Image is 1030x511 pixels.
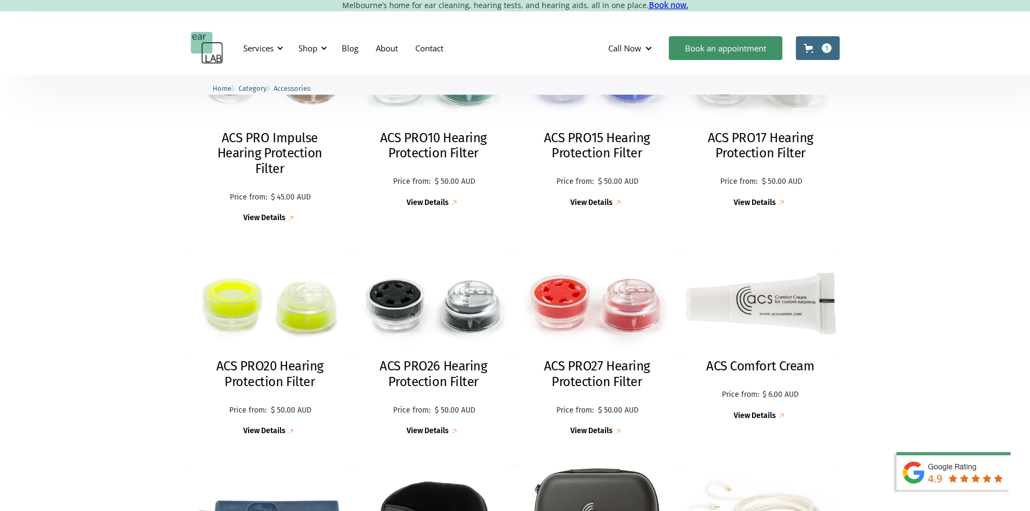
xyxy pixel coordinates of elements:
[435,177,475,187] p: $ 50.00 AUD
[191,251,349,356] img: ACS PRO20 Hearing Protection Filter
[570,427,613,436] div: View Details
[822,43,832,53] div: 1
[762,177,802,187] p: $ 50.00 AUD
[354,23,513,208] a: ACS PRO10 Hearing Protection FilterACS PRO10 Hearing Protection FilterPrice from:$ 50.00 AUDView ...
[354,251,513,356] img: ACS PRO26 Hearing Protection Filter
[435,406,475,415] p: $ 50.00 AUD
[681,251,840,421] a: ACS Comfort CreamACS Comfort CreamPrice from:$ 6.00 AUDView Details
[529,130,666,162] h2: ACS PRO15 Hearing Protection Filter
[243,43,274,54] div: Services
[734,198,776,208] div: View Details
[367,32,407,64] a: About
[298,43,317,54] div: Shop
[238,83,274,94] li: 〉
[518,251,676,437] a: ACS PRO27 Hearing Protection FilterACS PRO27 Hearing Protection FilterPrice from:$ 50.00 AUDView ...
[212,84,231,92] span: Home
[274,84,310,92] span: Accessories
[212,83,231,93] a: Home
[570,198,613,208] div: View Details
[407,427,449,436] div: View Details
[681,23,840,208] a: ACS PRO17 Hearing Protection FilterACS PRO17 Hearing Protection FilterPrice from:$ 50.00 AUDView ...
[237,32,287,64] div: Services
[669,36,782,60] a: Book an appointment
[681,251,840,356] img: ACS Comfort Cream
[719,177,759,187] p: Price from:
[243,214,285,223] div: View Details
[202,130,338,177] h2: ACS PRO Impulse Hearing Protection Filter
[555,406,595,415] p: Price from:
[407,198,449,208] div: View Details
[191,251,349,437] a: ACS PRO20 Hearing Protection FilterACS PRO20 Hearing Protection FilterPrice from:$ 50.00 AUDView ...
[407,32,452,64] a: Contact
[228,193,268,202] p: Price from:
[238,83,267,93] a: Category
[202,359,338,390] h2: ACS PRO20 Hearing Protection Filter
[518,251,676,356] img: ACS PRO27 Hearing Protection Filter
[391,406,432,415] p: Price from:
[292,32,330,64] div: Shop
[706,359,814,374] h2: ACS Comfort Cream
[598,177,639,187] p: $ 50.00 AUD
[598,406,639,415] p: $ 50.00 AUD
[191,23,349,224] a: ACS PRO Impulse Hearing Protection FilterACS PRO Impulse Hearing Protection FilterPrice from:$ 45...
[191,32,223,64] a: home
[391,177,432,187] p: Price from:
[692,130,829,162] h2: ACS PRO17 Hearing Protection Filter
[762,390,799,400] p: $ 6.00 AUD
[212,83,238,94] li: 〉
[271,193,311,202] p: $ 45.00 AUD
[228,406,268,415] p: Price from:
[600,32,663,64] div: Call Now
[529,359,666,390] h2: ACS PRO27 Hearing Protection Filter
[608,43,641,54] div: Call Now
[365,359,502,390] h2: ACS PRO26 Hearing Protection Filter
[271,406,311,415] p: $ 50.00 AUD
[555,177,595,187] p: Price from:
[238,84,267,92] span: Category
[734,412,776,421] div: View Details
[518,23,676,208] a: ACS PRO15 Hearing Protection FilterACS PRO15 Hearing Protection FilterPrice from:$ 50.00 AUDView ...
[243,427,285,436] div: View Details
[796,36,840,60] a: Open cart containing 1 items
[365,130,502,162] h2: ACS PRO10 Hearing Protection Filter
[722,390,759,400] p: Price from:
[354,251,513,437] a: ACS PRO26 Hearing Protection FilterACS PRO26 Hearing Protection FilterPrice from:$ 50.00 AUDView ...
[333,32,367,64] a: Blog
[274,83,310,93] a: Accessories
